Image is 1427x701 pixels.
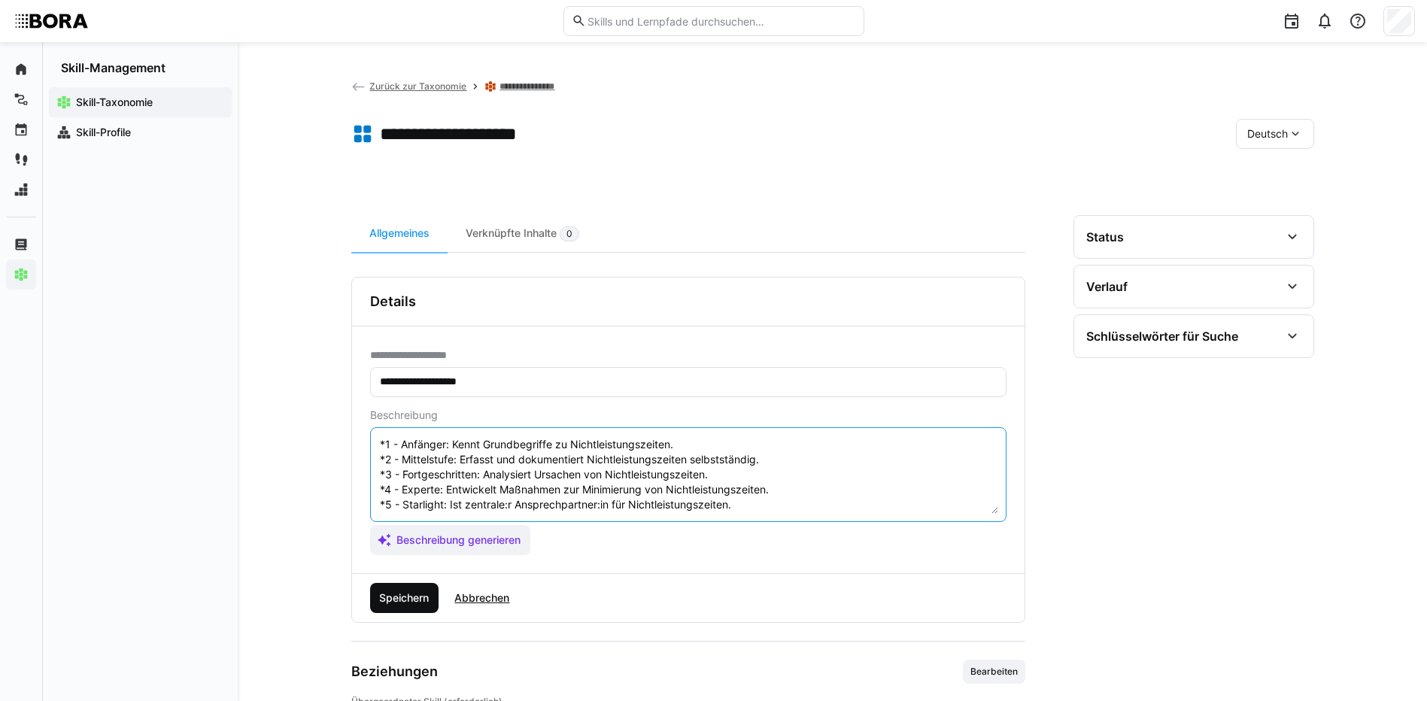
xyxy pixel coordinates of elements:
[452,590,512,605] span: Abbrechen
[1247,126,1288,141] span: Deutsch
[370,525,531,555] button: Beschreibung generieren
[963,660,1025,684] button: Bearbeiten
[370,409,438,421] span: Beschreibung
[351,80,467,92] a: Zurück zur Taxonomie
[445,583,519,613] button: Abbrechen
[369,80,466,92] span: Zurück zur Taxonomie
[566,228,572,240] span: 0
[586,14,855,28] input: Skills und Lernpfade durchsuchen…
[377,590,431,605] span: Speichern
[448,215,597,252] div: Verknüpfte Inhalte
[394,533,523,548] span: Beschreibung generieren
[1086,229,1124,244] div: Status
[1086,329,1238,344] div: Schlüsselwörter für Suche
[351,215,448,252] div: Allgemeines
[370,293,416,310] h3: Details
[969,666,1019,678] span: Bearbeiten
[1086,279,1128,294] div: Verlauf
[351,663,438,680] h3: Beziehungen
[370,583,439,613] button: Speichern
